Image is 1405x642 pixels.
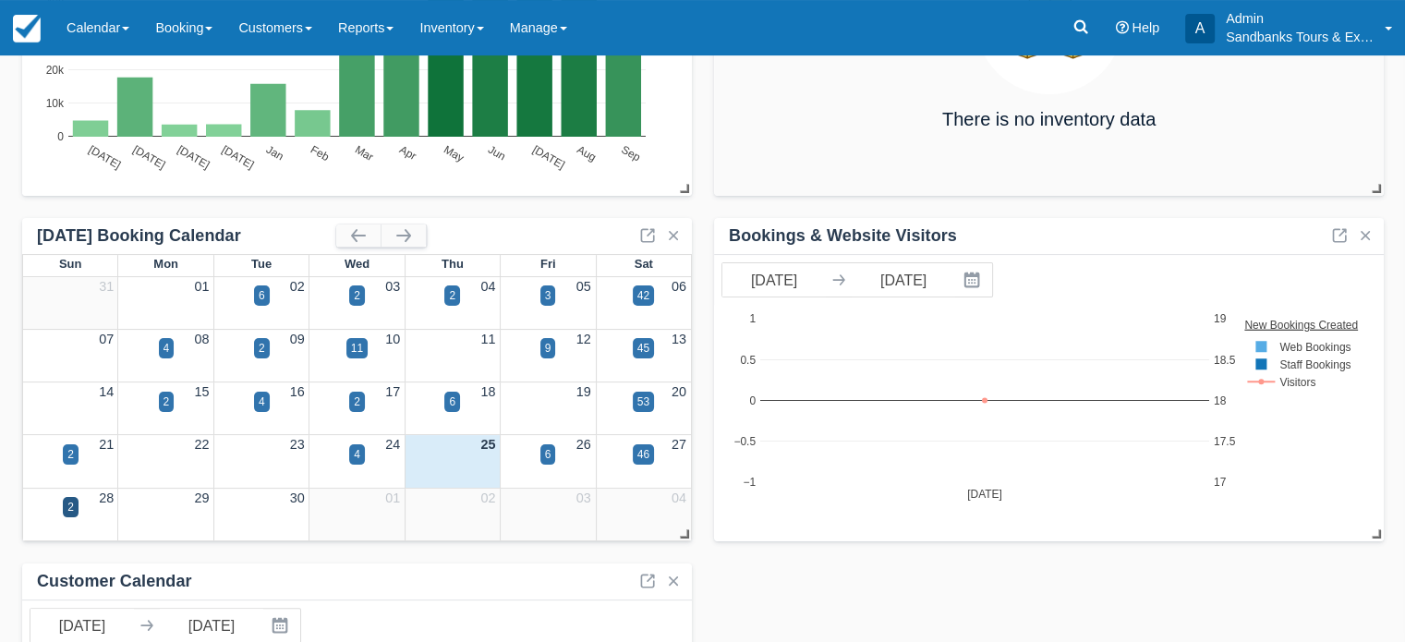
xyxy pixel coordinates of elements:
[852,263,955,297] input: End Date
[576,279,591,294] a: 05
[195,384,210,399] a: 15
[635,257,653,271] span: Sat
[942,109,1156,129] h4: There is no inventory data
[354,446,360,463] div: 4
[637,394,649,410] div: 53
[637,287,649,304] div: 42
[153,257,178,271] span: Mon
[345,257,369,271] span: Wed
[540,257,556,271] span: Fri
[1132,20,1159,35] span: Help
[99,279,114,294] a: 31
[480,332,495,346] a: 11
[385,491,400,505] a: 01
[99,384,114,399] a: 14
[672,279,686,294] a: 06
[195,491,210,505] a: 29
[672,332,686,346] a: 13
[259,287,265,304] div: 6
[955,263,992,297] button: Interact with the calendar and add the check-in date for your trip.
[160,609,263,642] input: End Date
[259,394,265,410] div: 4
[1115,21,1128,34] i: Help
[672,491,686,505] a: 04
[13,15,41,42] img: checkfront-main-nav-mini-logo.png
[672,437,686,452] a: 27
[290,491,305,505] a: 30
[545,446,551,463] div: 6
[1185,14,1215,43] div: A
[164,340,170,357] div: 4
[1226,9,1374,28] p: Admin
[480,279,495,294] a: 04
[290,332,305,346] a: 09
[1226,28,1374,46] p: Sandbanks Tours & Experiences
[99,332,114,346] a: 07
[449,394,455,410] div: 6
[37,225,336,247] div: [DATE] Booking Calendar
[722,263,826,297] input: Start Date
[37,571,192,592] div: Customer Calendar
[195,437,210,452] a: 22
[576,437,591,452] a: 26
[637,340,649,357] div: 45
[385,332,400,346] a: 10
[480,437,495,452] a: 25
[385,437,400,452] a: 24
[637,446,649,463] div: 46
[385,384,400,399] a: 17
[385,279,400,294] a: 03
[263,609,300,642] button: Interact with the calendar and add the check-in date for your trip.
[449,287,455,304] div: 2
[67,499,74,515] div: 2
[259,340,265,357] div: 2
[1244,318,1358,331] text: New Bookings Created
[480,384,495,399] a: 18
[576,384,591,399] a: 19
[576,332,591,346] a: 12
[195,279,210,294] a: 01
[442,257,464,271] span: Thu
[99,491,114,505] a: 28
[545,340,551,357] div: 9
[290,384,305,399] a: 16
[354,394,360,410] div: 2
[351,340,363,357] div: 11
[67,446,74,463] div: 2
[480,491,495,505] a: 02
[59,257,81,271] span: Sun
[99,437,114,452] a: 21
[354,287,360,304] div: 2
[545,287,551,304] div: 3
[672,384,686,399] a: 20
[290,437,305,452] a: 23
[729,225,957,247] div: Bookings & Website Visitors
[195,332,210,346] a: 08
[164,394,170,410] div: 2
[30,609,134,642] input: Start Date
[290,279,305,294] a: 02
[576,491,591,505] a: 03
[251,257,272,271] span: Tue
